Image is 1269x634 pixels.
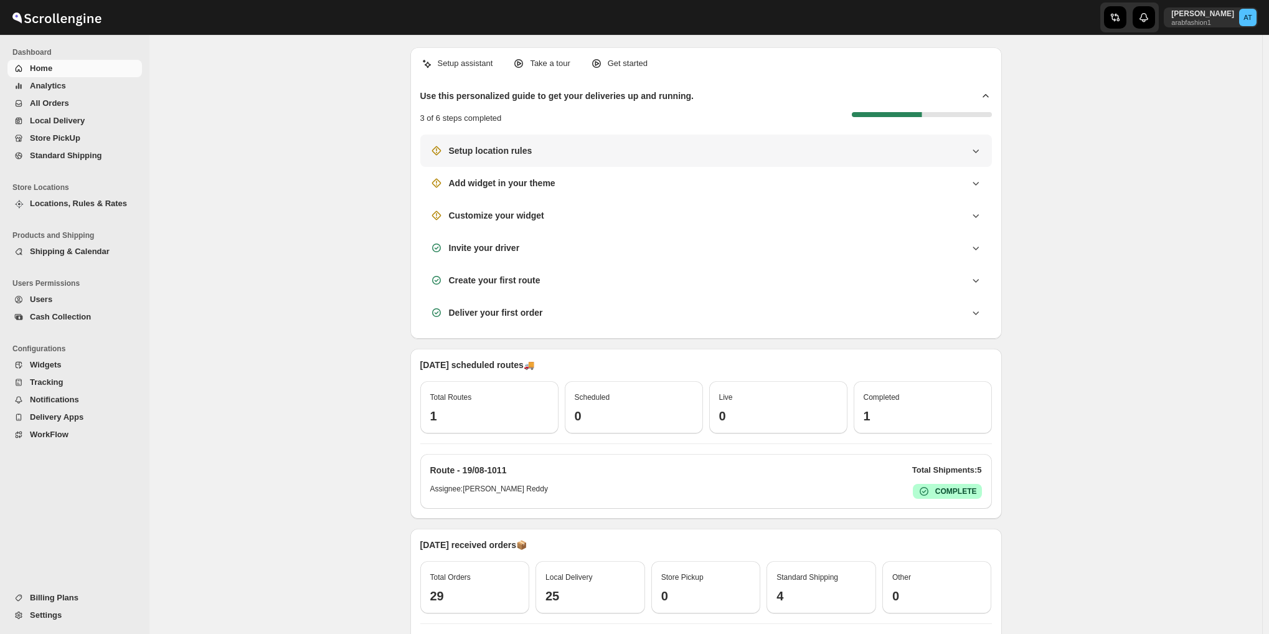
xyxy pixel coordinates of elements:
span: Live [719,393,733,402]
span: Store PickUp [30,133,80,143]
button: WorkFlow [7,426,142,443]
h3: 4 [776,589,866,603]
span: Billing Plans [30,593,78,602]
button: Home [7,60,142,77]
h3: 25 [545,589,635,603]
button: Delivery Apps [7,409,142,426]
h3: 0 [719,409,837,423]
span: Completed [864,393,900,402]
h3: 0 [892,589,982,603]
img: ScrollEngine [10,2,103,33]
p: Take a tour [530,57,570,70]
span: Home [30,64,52,73]
h3: 29 [430,589,520,603]
h3: 1 [430,409,549,423]
button: Notifications [7,391,142,409]
h6: Assignee: [PERSON_NAME] Reddy [430,484,548,499]
h3: 1 [864,409,982,423]
span: Total Orders [430,573,471,582]
button: User menu [1164,7,1258,27]
span: Tracking [30,377,63,387]
button: Billing Plans [7,589,142,607]
span: Local Delivery [545,573,592,582]
h3: 0 [575,409,693,423]
span: Total Routes [430,393,472,402]
p: [DATE] scheduled routes 🚚 [420,359,992,371]
button: Shipping & Calendar [7,243,142,260]
button: Widgets [7,356,142,374]
span: Store Locations [12,182,143,192]
h3: 0 [661,589,751,603]
button: All Orders [7,95,142,112]
span: All Orders [30,98,69,108]
span: Cash Collection [30,312,91,321]
span: Standard Shipping [776,573,838,582]
h3: Add widget in your theme [449,177,555,189]
p: arabfashion1 [1171,19,1234,26]
span: Dashboard [12,47,143,57]
text: AT [1243,14,1252,21]
span: Scheduled [575,393,610,402]
button: Locations, Rules & Rates [7,195,142,212]
span: Standard Shipping [30,151,102,160]
span: Users Permissions [12,278,143,288]
button: Analytics [7,77,142,95]
p: [DATE] received orders 📦 [420,539,992,551]
h3: Create your first route [449,274,540,286]
span: Aziz Taher [1239,9,1257,26]
span: Settings [30,610,62,620]
button: Settings [7,607,142,624]
button: Tracking [7,374,142,391]
h3: Setup location rules [449,144,532,157]
p: Get started [608,57,648,70]
span: Widgets [30,360,61,369]
button: Users [7,291,142,308]
span: Notifications [30,395,79,404]
span: Analytics [30,81,66,90]
span: Shipping & Calendar [30,247,110,256]
h3: Customize your widget [449,209,544,222]
span: Delivery Apps [30,412,83,422]
span: Products and Shipping [12,230,143,240]
button: Cash Collection [7,308,142,326]
h2: Use this personalized guide to get your deliveries up and running. [420,90,694,102]
p: Setup assistant [438,57,493,70]
h3: Deliver your first order [449,306,543,319]
span: Local Delivery [30,116,85,125]
span: Other [892,573,911,582]
p: 3 of 6 steps completed [420,112,502,125]
span: Locations, Rules & Rates [30,199,127,208]
p: Total Shipments: 5 [912,464,982,476]
h2: Route - 19/08-1011 [430,464,507,476]
p: [PERSON_NAME] [1171,9,1234,19]
span: Configurations [12,344,143,354]
span: Users [30,295,52,304]
span: WorkFlow [30,430,68,439]
b: COMPLETE [935,487,977,496]
h3: Invite your driver [449,242,520,254]
span: Store Pickup [661,573,704,582]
